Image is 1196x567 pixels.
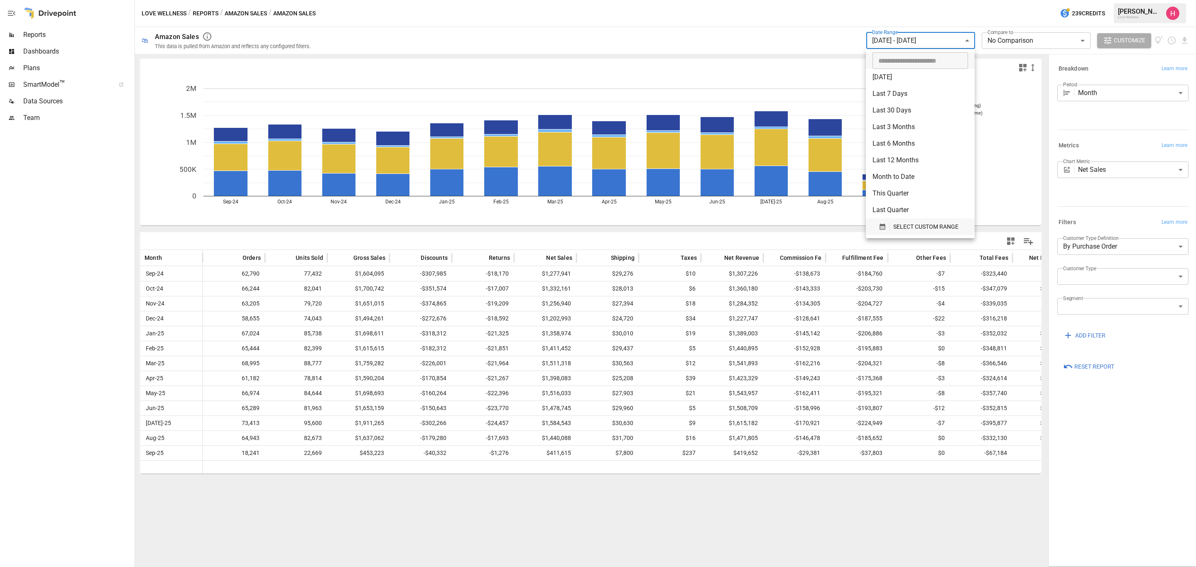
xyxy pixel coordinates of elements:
li: Month to Date [866,169,975,185]
li: Last 30 Days [866,102,975,119]
li: Last Quarter [866,202,975,218]
li: This Quarter [866,185,975,202]
span: SELECT CUSTOM RANGE [893,222,958,232]
li: Last 12 Months [866,152,975,169]
li: Last 3 Months [866,119,975,135]
li: [DATE] [866,69,975,86]
li: Last 6 Months [866,135,975,152]
li: Last 7 Days [866,86,975,102]
button: SELECT CUSTOM RANGE [872,218,968,235]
